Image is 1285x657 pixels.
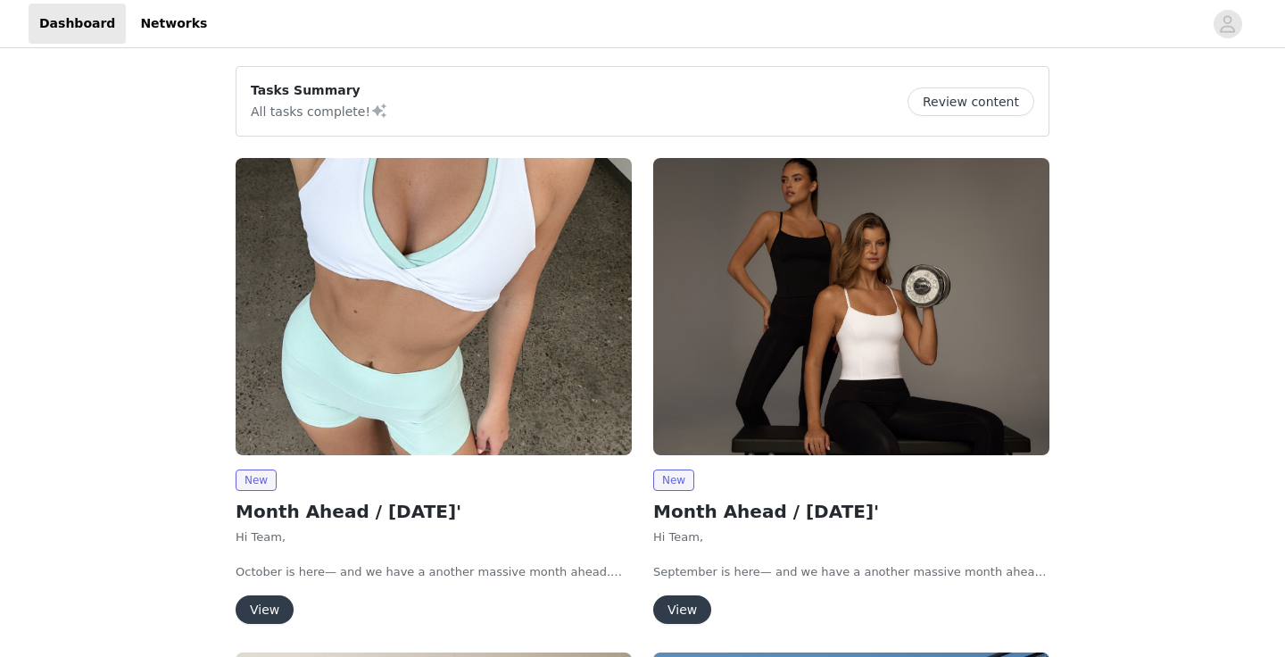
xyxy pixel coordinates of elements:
[653,528,1049,546] p: Hi Team,
[236,470,277,491] span: New
[653,498,1049,525] h2: Month Ahead / [DATE]'
[236,498,632,525] h2: Month Ahead / [DATE]'
[29,4,126,44] a: Dashboard
[236,595,294,624] button: View
[236,528,632,546] p: Hi Team,
[653,158,1049,455] img: Muscle Republic
[653,563,1049,581] p: September is here— and we have a another massive month ahead.
[1219,10,1236,38] div: avatar
[236,158,632,455] img: Muscle Republic
[908,87,1034,116] button: Review content
[653,595,711,624] button: View
[653,470,694,491] span: New
[653,603,711,617] a: View
[251,81,388,100] p: Tasks Summary
[251,100,388,121] p: All tasks complete!
[129,4,218,44] a: Networks
[236,563,632,581] p: October is here— and we have a another massive month ahead.
[236,603,294,617] a: View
